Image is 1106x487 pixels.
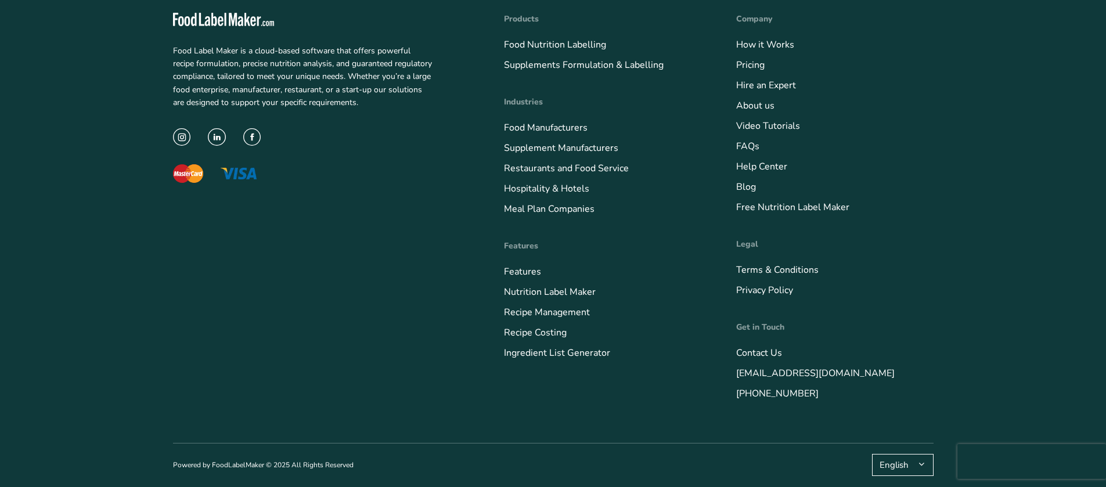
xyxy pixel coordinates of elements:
[736,387,819,400] a: [PHONE_NUMBER]
[736,140,759,153] a: FAQs
[736,321,934,333] h4: Get in Touch
[504,38,606,51] a: Food Nutrition Labelling
[504,306,590,319] a: Recipe Management
[504,265,541,278] a: Features
[504,326,567,339] a: Recipe Costing
[736,264,819,276] a: Terms & Conditions
[504,121,588,134] a: Food Manufacturers
[504,182,589,195] a: Hospitality & Hotels
[221,168,257,179] img: The Visa logo with blue letters and a yellow flick above the
[173,460,354,471] p: Powered by FoodLabelMaker © 2025 All Rights Reserved
[736,99,774,112] a: About us
[957,444,1106,479] iframe: reCAPTCHA
[736,120,800,132] a: Video Tutorials
[504,203,595,215] a: Meal Plan Companies
[173,45,432,110] p: Food Label Maker is a cloud-based software that offers powerful recipe formulation, precise nutri...
[504,13,701,25] h4: Products
[504,96,701,108] h4: Industries
[173,128,191,146] img: instagram icon
[736,59,765,71] a: Pricing
[504,240,701,252] h4: Features
[736,160,787,173] a: Help Center
[736,38,794,51] a: How it Works
[736,238,934,250] h4: Legal
[173,13,275,26] img: Food Label Maker - white
[736,201,849,214] a: Free Nutrition Label Maker
[736,284,793,297] a: Privacy Policy
[736,13,934,25] h4: Company
[736,181,756,193] a: Blog
[736,79,796,92] a: Hire an Expert
[504,142,618,154] a: Supplement Manufacturers
[736,347,782,359] a: Contact Us
[504,162,629,175] a: Restaurants and Food Service
[504,286,596,298] a: Nutrition Label Maker
[173,164,203,183] img: The Mastercard logo displaying a red circle saying
[872,454,934,476] button: English
[504,347,610,359] a: Ingredient List Generator
[736,367,895,380] a: [EMAIL_ADDRESS][DOMAIN_NAME]
[504,59,664,71] a: Supplements Formulation & Labelling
